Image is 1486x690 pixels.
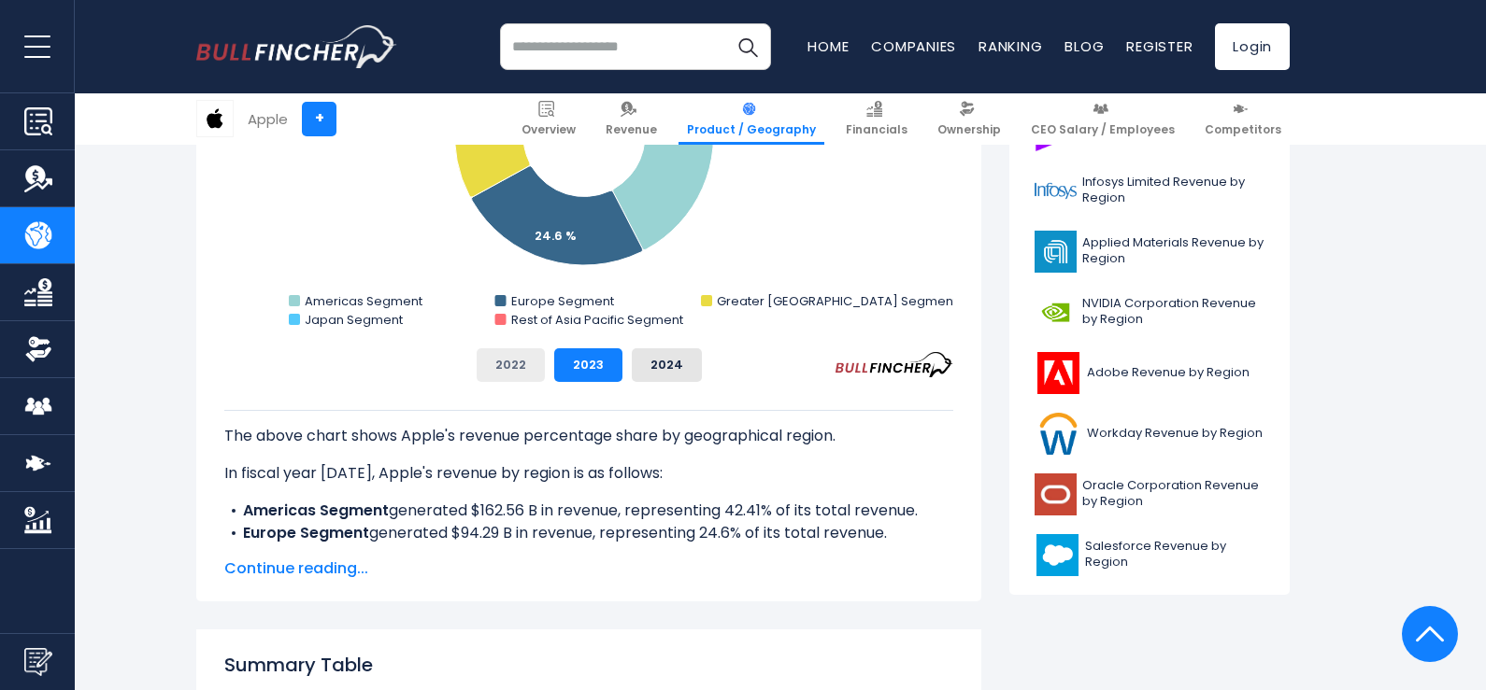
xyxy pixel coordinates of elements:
[224,557,953,580] span: Continue reading...
[687,122,816,137] span: Product / Geography
[1087,365,1250,381] span: Adobe Revenue by Region
[511,311,683,329] text: Rest of Asia Pacific Segment
[632,348,702,382] button: 2024
[597,93,665,145] a: Revenue
[477,348,545,382] button: 2022
[196,25,397,68] a: Go to homepage
[1035,231,1077,273] img: AMAT logo
[224,651,953,679] h2: Summary Table
[224,522,953,544] li: generated $94.29 B in revenue, representing 24.6% of its total revenue.
[1031,122,1175,137] span: CEO Salary / Employees
[248,108,288,130] div: Apple
[1082,478,1265,510] span: Oracle Corporation Revenue by Region
[929,93,1009,145] a: Ownership
[224,500,953,522] li: generated $162.56 B in revenue, representing 42.41% of its total revenue.
[979,36,1042,56] a: Ranking
[302,102,336,136] a: +
[1126,36,1193,56] a: Register
[1035,473,1077,515] img: ORCL logo
[1085,539,1265,570] span: Salesforce Revenue by Region
[1022,93,1183,145] a: CEO Salary / Employees
[1023,226,1276,277] a: Applied Materials Revenue by Region
[224,462,953,485] p: In fiscal year [DATE], Apple's revenue by region is as follows:
[1215,23,1290,70] a: Login
[871,36,956,56] a: Companies
[606,122,657,137] span: Revenue
[243,544,548,566] b: Greater [GEOGRAPHIC_DATA] Segment
[224,544,953,589] li: generated $72.56 B in revenue, representing 18.93% of its total revenue.
[1035,413,1081,455] img: WDAY logo
[511,292,614,310] text: Europe Segment
[1082,296,1265,328] span: NVIDIA Corporation Revenue by Region
[1064,36,1104,56] a: Blog
[243,500,389,521] b: Americas Segment
[1023,347,1276,399] a: Adobe Revenue by Region
[679,93,824,145] a: Product / Geography
[724,23,771,70] button: Search
[1205,122,1281,137] span: Competitors
[243,522,369,543] b: Europe Segment
[197,101,233,136] img: AAPL logo
[513,93,584,145] a: Overview
[196,25,397,68] img: bullfincher logo
[305,292,422,310] text: Americas Segment
[937,122,1001,137] span: Ownership
[535,227,577,245] text: 24.6 %
[1023,469,1276,520] a: Oracle Corporation Revenue by Region
[1035,534,1079,576] img: CRM logo
[1082,114,1265,146] span: Accenture plc Revenue by Region
[1023,408,1276,459] a: Workday Revenue by Region
[1023,287,1276,338] a: NVIDIA Corporation Revenue by Region
[1035,352,1081,394] img: ADBE logo
[717,292,957,310] text: Greater [GEOGRAPHIC_DATA] Segment
[807,36,849,56] a: Home
[305,311,403,329] text: Japan Segment
[24,335,52,363] img: Ownership
[522,122,576,137] span: Overview
[846,122,907,137] span: Financials
[1023,529,1276,581] a: Salesforce Revenue by Region
[1082,175,1265,206] span: Infosys Limited Revenue by Region
[1196,93,1290,145] a: Competitors
[1035,170,1077,212] img: INFY logo
[837,93,916,145] a: Financials
[1035,291,1077,333] img: NVDA logo
[1082,235,1265,267] span: Applied Materials Revenue by Region
[1023,165,1276,217] a: Infosys Limited Revenue by Region
[554,348,622,382] button: 2023
[224,425,953,447] p: The above chart shows Apple's revenue percentage share by geographical region.
[1087,426,1263,442] span: Workday Revenue by Region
